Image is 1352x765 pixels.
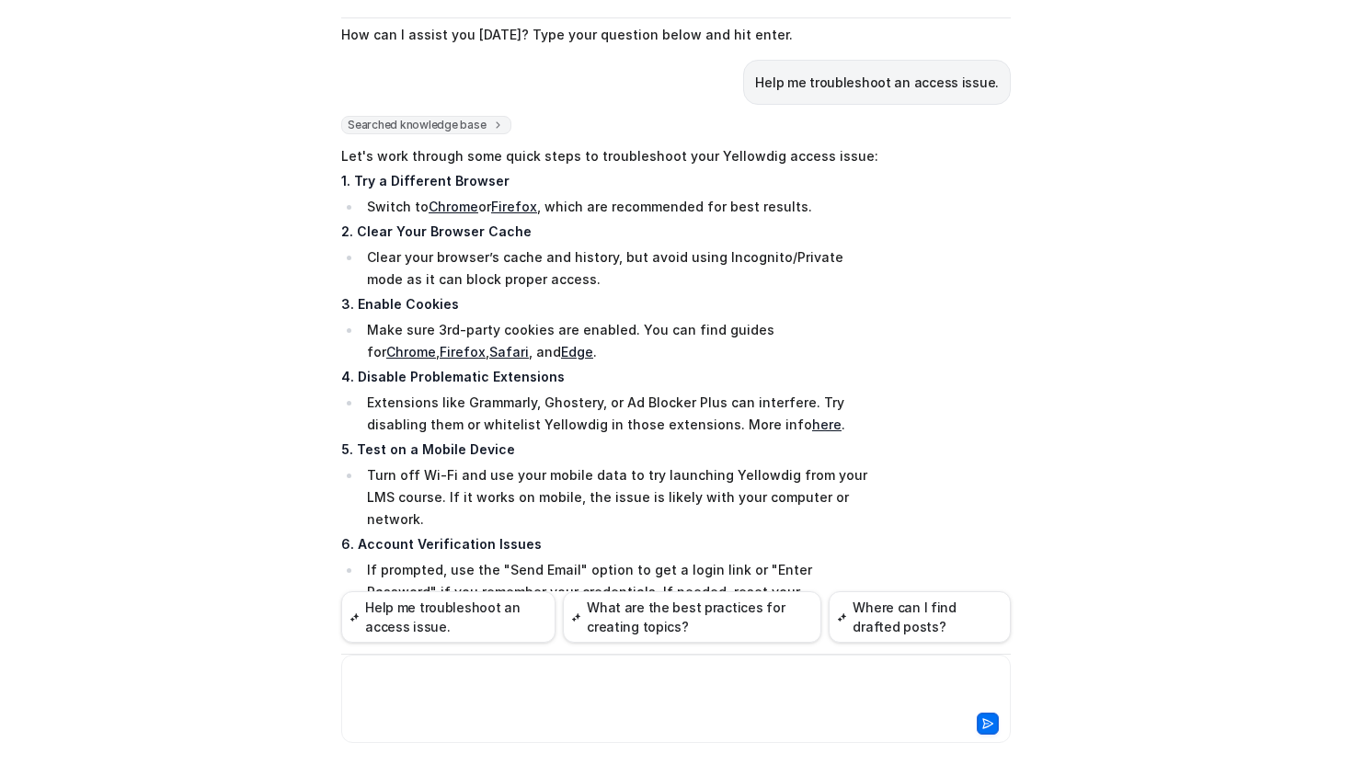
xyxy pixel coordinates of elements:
strong: 5. Test on a Mobile Device [341,441,515,457]
li: Make sure 3rd-party cookies are enabled. You can find guides for , , , and . [361,319,879,363]
li: Switch to or , which are recommended for best results. [361,196,879,218]
strong: 6. Account Verification Issues [341,536,542,552]
a: Safari [489,344,529,360]
button: Help me troubleshoot an access issue. [341,591,556,643]
a: here [812,417,842,432]
p: Help me troubleshoot an access issue. [755,72,999,94]
strong: 3. Enable Cookies [341,296,459,312]
li: Clear your browser’s cache and history, but avoid using Incognito/Private mode as it can block pr... [361,246,879,291]
strong: 4. Disable Problematic Extensions [341,369,565,384]
button: Where can I find drafted posts? [829,591,1011,643]
a: Chrome [429,199,478,214]
span: Searched knowledge base [341,116,511,134]
strong: 2. Clear Your Browser Cache [341,223,532,239]
li: Extensions like Grammarly, Ghostery, or Ad Blocker Plus can interfere. Try disabling them or whit... [361,392,879,436]
a: Chrome [386,344,436,360]
li: Turn off Wi-Fi and use your mobile data to try launching Yellowdig from your LMS course. If it wo... [361,464,879,531]
li: If prompted, use the "Send Email" option to get a login link or "Enter Password" if you remember ... [361,559,879,625]
a: Firefox [491,199,537,214]
p: Let's work through some quick steps to troubleshoot your Yellowdig access issue: [341,145,879,167]
strong: 1. Try a Different Browser [341,173,510,188]
a: Firefox [440,344,486,360]
button: What are the best practices for creating topics? [563,591,821,643]
a: Edge [561,344,593,360]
